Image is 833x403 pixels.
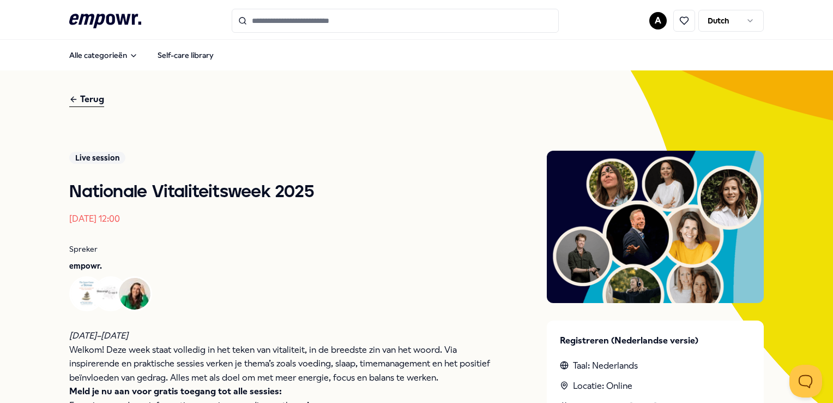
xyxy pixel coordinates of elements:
[71,278,102,310] img: Avatar
[560,359,751,373] div: Taal: Nederlands
[69,92,104,107] div: Terug
[547,151,764,304] img: Presenter image
[69,343,503,385] p: Welkom! Deze week staat volledig in het teken van vitaliteit, in de breedste zin van het woord. V...
[119,278,150,310] img: Avatar
[560,379,751,393] div: Locatie: Online
[69,181,503,203] h1: Nationale Vitaliteitsweek 2025
[232,9,559,33] input: Search for products, categories or subcategories
[95,278,126,310] img: Avatar
[560,334,751,348] p: Registreren (Nederlandse versie)
[149,44,222,66] a: Self-care library
[69,152,125,164] div: Live session
[69,243,503,255] p: Spreker
[649,12,667,29] button: A
[69,386,282,396] strong: Meld je nu aan voor gratis toegang tot alle sessies:
[61,44,147,66] button: Alle categorieën
[789,365,822,398] iframe: Help Scout Beacon - Open
[61,44,222,66] nav: Main
[69,260,503,272] p: empowr.
[69,330,128,341] em: [DATE]–[DATE]
[69,214,120,224] time: [DATE] 12:00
